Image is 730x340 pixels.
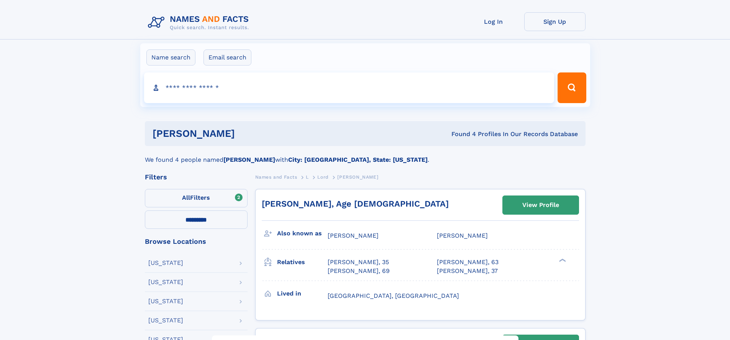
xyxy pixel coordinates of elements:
a: [PERSON_NAME], 69 [328,267,390,275]
a: [PERSON_NAME], Age [DEMOGRAPHIC_DATA] [262,199,449,209]
div: Filters [145,174,248,181]
button: Search Button [558,72,586,103]
div: [US_STATE] [148,298,183,304]
div: We found 4 people named with . [145,146,586,164]
span: [PERSON_NAME] [437,232,488,239]
div: [US_STATE] [148,260,183,266]
span: [PERSON_NAME] [328,232,379,239]
a: [PERSON_NAME], 37 [437,267,498,275]
label: Email search [203,49,251,66]
a: [PERSON_NAME], 63 [437,258,499,266]
span: L [306,174,309,180]
div: [US_STATE] [148,279,183,285]
h3: Also known as [277,227,328,240]
span: Lord [317,174,328,180]
div: [US_STATE] [148,317,183,324]
span: [PERSON_NAME] [337,174,378,180]
a: Sign Up [524,12,586,31]
div: Browse Locations [145,238,248,245]
h3: Lived in [277,287,328,300]
span: [GEOGRAPHIC_DATA], [GEOGRAPHIC_DATA] [328,292,459,299]
input: search input [144,72,554,103]
a: Log In [463,12,524,31]
a: [PERSON_NAME], 35 [328,258,389,266]
div: Found 4 Profiles In Our Records Database [343,130,578,138]
span: All [182,194,190,201]
div: ❯ [557,258,566,263]
h1: [PERSON_NAME] [153,129,343,138]
label: Name search [146,49,195,66]
a: Names and Facts [255,172,297,182]
a: View Profile [503,196,579,214]
b: [PERSON_NAME] [223,156,275,163]
b: City: [GEOGRAPHIC_DATA], State: [US_STATE] [288,156,428,163]
a: Lord [317,172,328,182]
h3: Relatives [277,256,328,269]
label: Filters [145,189,248,207]
div: View Profile [522,196,559,214]
a: L [306,172,309,182]
img: Logo Names and Facts [145,12,255,33]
